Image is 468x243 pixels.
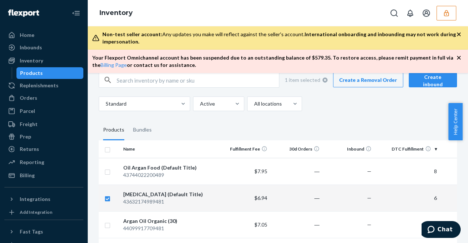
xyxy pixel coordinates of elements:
span: $7.05 [254,221,267,228]
a: Replenishments [4,80,83,91]
th: 30d Orders [270,140,322,158]
div: Prep [20,133,31,140]
button: Open notifications [403,6,418,20]
th: DTC Fulfillment [374,140,439,158]
div: Oil Argan Food (Default Title) [123,164,215,171]
a: Freight [4,118,83,130]
span: — [367,195,371,201]
div: Add Integration [20,209,52,215]
th: Name [120,140,218,158]
a: Parcel [4,105,83,117]
button: Open Search Box [387,6,401,20]
a: Add Integration [4,208,83,217]
div: Orders [20,94,37,102]
div: Freight [20,121,38,128]
p: Your Flexport Omnichannel account has been suspended due to an outstanding balance of $ 579.35 . ... [92,54,456,69]
a: Inbounds [4,42,83,53]
div: 1 item selected [285,73,328,87]
div: Returns [20,145,39,153]
img: Flexport logo [8,10,39,17]
div: Argan Oil Organic (30) [123,217,215,225]
iframe: Opens a widget where you can chat to one of our agents [422,221,461,239]
a: Orders [4,92,83,104]
td: 8 [374,158,439,185]
div: 43632174989481 [123,198,215,205]
a: Inventory [99,9,133,17]
a: Billing [4,170,83,181]
input: Standard [105,100,106,107]
div: Parcel [20,107,35,115]
a: Returns [4,143,83,155]
div: Inbounds [20,44,42,51]
button: Create inbound [409,73,457,87]
div: Integrations [20,195,50,203]
input: All locations [253,100,254,107]
th: Inbound [322,140,375,158]
div: Bundles [133,120,152,140]
button: Open account menu [419,6,434,20]
span: Non-test seller account: [102,31,162,37]
button: Help Center [448,103,463,140]
div: Products [20,69,43,77]
th: Fulfillment Fee [218,140,271,158]
input: Search inventory by name or sku [117,73,279,87]
div: Inventory [20,57,43,64]
span: — [367,168,371,174]
div: Products [103,120,124,140]
button: Close Navigation [69,6,83,20]
div: 43744022200489 [123,171,215,179]
div: Any updates you make will reflect against the seller's account. [102,31,456,45]
a: Create a Removal Order [333,73,403,87]
button: Fast Tags [4,226,83,238]
span: $7.95 [254,168,267,174]
span: — [367,221,371,228]
a: Reporting [4,156,83,168]
div: Home [20,31,34,39]
div: [MEDICAL_DATA] (Default Title) [123,191,215,198]
input: Active [199,100,200,107]
a: Inventory [4,55,83,67]
span: $6.94 [254,195,267,201]
div: Billing [20,172,35,179]
td: ― [270,211,322,238]
div: 44099917709481 [123,225,215,232]
a: Products [16,67,84,79]
td: ― [270,158,322,185]
a: Prep [4,131,83,143]
td: 6 [374,185,439,211]
div: Fast Tags [20,228,43,235]
td: 5 [374,211,439,238]
button: Integrations [4,193,83,205]
a: Billing Page [101,62,127,68]
td: ― [270,185,322,211]
a: Home [4,29,83,41]
div: Replenishments [20,82,58,89]
ol: breadcrumbs [94,3,139,24]
div: Reporting [20,159,44,166]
